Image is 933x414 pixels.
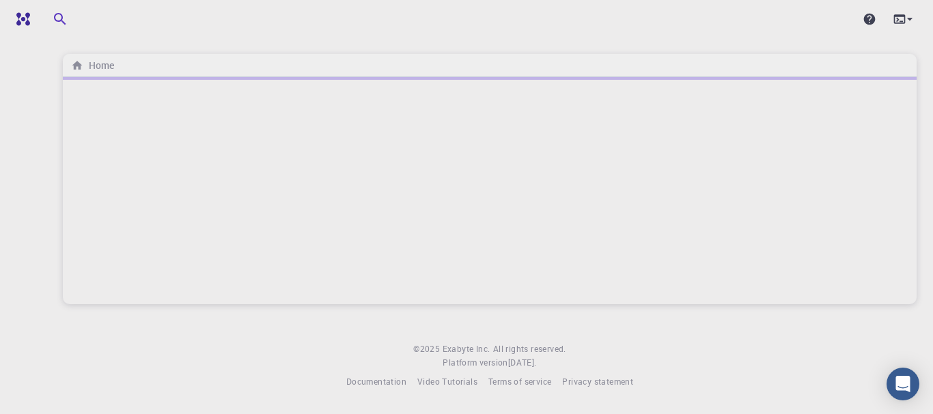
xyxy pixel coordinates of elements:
nav: breadcrumb [68,58,117,73]
img: logo [11,12,30,26]
a: Privacy statement [562,375,633,389]
div: Open Intercom Messenger [887,368,919,400]
span: Platform version [443,356,507,370]
span: Documentation [346,376,406,387]
a: Terms of service [488,375,551,389]
a: Documentation [346,375,406,389]
span: Privacy statement [562,376,633,387]
span: © 2025 [413,342,442,356]
span: Video Tutorials [417,376,477,387]
span: All rights reserved. [493,342,566,356]
a: [DATE]. [508,356,537,370]
a: Video Tutorials [417,375,477,389]
span: Terms of service [488,376,551,387]
a: Exabyte Inc. [443,342,490,356]
h6: Home [83,58,114,73]
span: [DATE] . [508,357,537,368]
span: Exabyte Inc. [443,343,490,354]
